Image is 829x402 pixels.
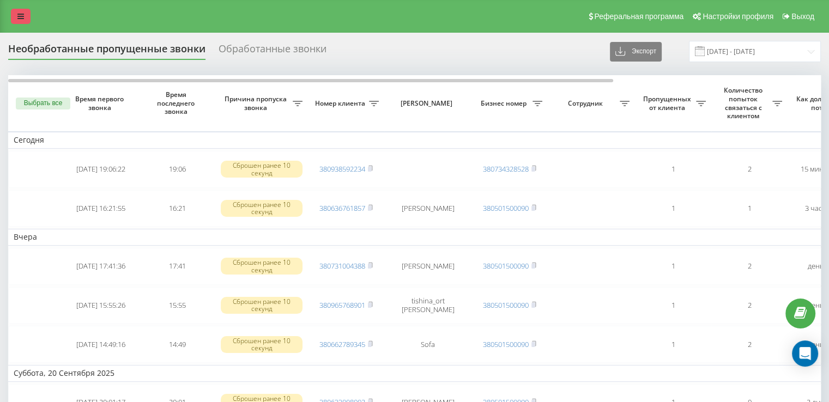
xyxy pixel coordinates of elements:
[711,190,788,227] td: 1
[635,248,711,285] td: 1
[394,99,462,108] span: [PERSON_NAME]
[594,12,683,21] span: Реферальная программа
[63,287,139,324] td: [DATE] 15:55:26
[610,42,662,62] button: Экспорт
[483,339,529,349] a: 380501500090
[16,98,70,109] button: Выбрать все
[319,164,365,174] a: 380938592234
[139,287,215,324] td: 15:55
[635,190,711,227] td: 1
[792,340,818,367] div: Open Intercom Messenger
[711,287,788,324] td: 2
[313,99,369,108] span: Номер клиента
[63,326,139,363] td: [DATE] 14:49:16
[711,151,788,188] td: 2
[635,326,711,363] td: 1
[635,287,711,324] td: 1
[221,95,293,112] span: Причина пропуска звонка
[221,258,302,274] div: Сброшен ранее 10 секунд
[483,261,529,271] a: 380501500090
[711,248,788,285] td: 2
[71,95,130,112] span: Время первого звонка
[477,99,533,108] span: Бизнес номер
[221,297,302,313] div: Сброшен ранее 10 секунд
[319,339,365,349] a: 380662789345
[319,261,365,271] a: 380731004388
[483,203,529,213] a: 380501500090
[711,326,788,363] td: 2
[63,190,139,227] td: [DATE] 16:21:55
[63,151,139,188] td: [DATE] 19:06:22
[703,12,773,21] span: Настройки профиля
[221,200,302,216] div: Сброшен ранее 10 секунд
[635,151,711,188] td: 1
[319,300,365,310] a: 380965768901
[139,151,215,188] td: 19:06
[483,300,529,310] a: 380501500090
[221,161,302,177] div: Сброшен ранее 10 секунд
[384,190,471,227] td: [PERSON_NAME]
[219,43,326,60] div: Обработанные звонки
[384,326,471,363] td: Sofa
[384,287,471,324] td: tishina_ort [PERSON_NAME]
[791,12,814,21] span: Выход
[553,99,620,108] span: Сотрудник
[640,95,696,112] span: Пропущенных от клиента
[8,43,205,60] div: Необработанные пропущенные звонки
[319,203,365,213] a: 380636761857
[139,190,215,227] td: 16:21
[384,248,471,285] td: [PERSON_NAME]
[139,248,215,285] td: 17:41
[483,164,529,174] a: 380734328528
[139,326,215,363] td: 14:49
[717,86,772,120] span: Количество попыток связаться с клиентом
[221,336,302,352] div: Сброшен ранее 10 секунд
[63,248,139,285] td: [DATE] 17:41:36
[148,90,207,116] span: Время последнего звонка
